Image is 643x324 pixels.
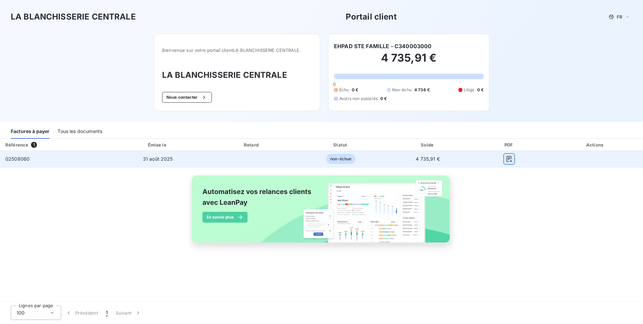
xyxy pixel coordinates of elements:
button: Nous contacter [162,92,212,103]
div: Solde [386,141,469,148]
span: FR [617,14,622,20]
span: non-échue [326,154,355,164]
div: Émise le [110,141,205,148]
div: Actions [549,141,642,148]
span: 4 736 € [414,87,430,93]
span: Non-échu [392,87,412,93]
span: 0 € [477,87,484,93]
span: Bienvenue sur votre portail client LA BLANCHISSERIE CENTRALE . [162,47,312,53]
h2: 4 735,91 € [334,51,484,71]
button: 1 [102,306,112,320]
h6: EHPAD STE FAMILLE - C340003000 [334,42,432,50]
span: 02508060 [5,156,30,162]
span: 0 [333,82,336,87]
span: Avoirs non associés [339,96,378,102]
span: 31 août 2025 [143,156,173,162]
span: 0 € [352,87,358,93]
img: banner [186,171,457,254]
div: PDF [472,141,546,148]
h3: LA BLANCHISSERIE CENTRALE [11,11,136,23]
div: Référence [5,142,28,148]
span: Échu [339,87,349,93]
span: Litige [464,87,475,93]
div: Statut [298,141,384,148]
h3: LA BLANCHISSERIE CENTRALE [162,69,312,81]
div: Factures à payer [11,125,49,139]
span: 100 [16,310,25,316]
span: 1 [106,310,108,316]
button: Précédent [61,306,102,320]
span: 0 € [380,96,387,102]
span: 1 [31,142,37,148]
h3: Portail client [346,11,397,23]
button: Suivant [112,306,146,320]
div: Tous les documents [58,125,102,139]
div: Retard [208,141,296,148]
span: 4 735,91 € [416,156,440,162]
